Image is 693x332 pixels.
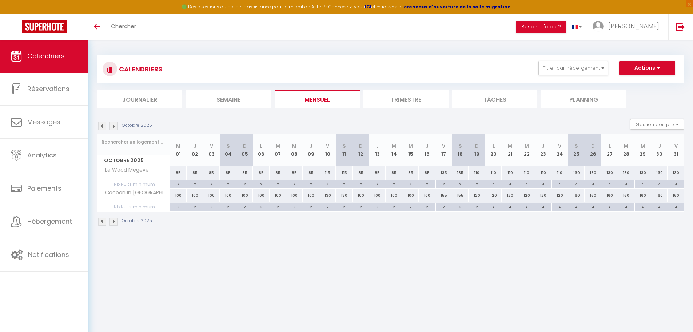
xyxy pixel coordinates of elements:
[404,4,511,10] a: créneaux d'ouverture de la salle migration
[170,180,187,187] div: 2
[469,189,485,202] div: 120
[676,22,685,31] img: logout
[426,142,429,149] abbr: J
[651,166,668,180] div: 130
[253,134,270,166] th: 06
[585,166,601,180] div: 130
[419,189,435,202] div: 100
[469,134,485,166] th: 19
[386,203,402,210] div: 2
[27,51,65,60] span: Calendriers
[409,142,413,149] abbr: M
[236,180,253,187] div: 2
[101,136,166,149] input: Rechercher un logement...
[386,134,402,166] th: 14
[194,142,196,149] abbr: J
[353,180,369,187] div: 2
[303,166,319,180] div: 85
[220,203,236,210] div: 2
[668,180,684,187] div: 4
[122,122,152,129] p: Octobre 2025
[568,166,585,180] div: 130
[502,180,518,187] div: 4
[253,189,270,202] div: 100
[236,203,253,210] div: 2
[585,134,601,166] th: 26
[286,166,303,180] div: 85
[641,142,645,149] abbr: M
[187,166,203,180] div: 85
[319,180,336,187] div: 2
[535,203,551,210] div: 4
[402,180,419,187] div: 2
[365,4,371,10] strong: ICI
[469,180,485,187] div: 2
[220,166,236,180] div: 85
[203,166,220,180] div: 85
[668,189,684,202] div: 160
[469,166,485,180] div: 110
[485,203,502,210] div: 4
[587,14,668,40] a: ... [PERSON_NAME]
[508,142,512,149] abbr: M
[220,189,236,202] div: 100
[419,134,435,166] th: 16
[187,134,203,166] th: 02
[575,142,578,149] abbr: S
[187,180,203,187] div: 2
[601,166,618,180] div: 130
[203,134,220,166] th: 03
[518,134,535,166] th: 22
[651,180,668,187] div: 4
[203,203,220,210] div: 2
[585,189,601,202] div: 160
[97,180,170,188] span: Nb Nuits minimum
[336,203,353,210] div: 2
[220,180,236,187] div: 2
[353,134,369,166] th: 12
[105,14,142,40] a: Chercher
[601,189,618,202] div: 160
[336,189,353,202] div: 130
[353,166,369,180] div: 85
[618,180,634,187] div: 4
[353,203,369,210] div: 2
[236,166,253,180] div: 85
[516,21,566,33] button: Besoin d'aide ?
[419,180,435,187] div: 2
[568,189,585,202] div: 160
[170,134,187,166] th: 01
[618,203,634,210] div: 4
[624,142,628,149] abbr: M
[303,203,319,210] div: 2
[568,134,585,166] th: 25
[485,180,502,187] div: 4
[319,166,336,180] div: 115
[551,189,568,202] div: 120
[475,142,479,149] abbr: D
[243,142,247,149] abbr: D
[170,203,187,210] div: 2
[336,134,353,166] th: 11
[286,134,303,166] th: 08
[568,180,585,187] div: 4
[270,134,286,166] th: 07
[442,142,445,149] abbr: V
[585,203,601,210] div: 4
[485,134,502,166] th: 20
[535,180,551,187] div: 4
[518,189,535,202] div: 120
[402,134,419,166] th: 15
[551,134,568,166] th: 24
[651,189,668,202] div: 160
[485,166,502,180] div: 110
[668,134,684,166] th: 31
[552,180,568,187] div: 4
[386,180,402,187] div: 2
[535,134,552,166] th: 23
[493,142,495,149] abbr: L
[22,20,67,33] img: Super Booking
[203,189,220,202] div: 100
[303,134,319,166] th: 09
